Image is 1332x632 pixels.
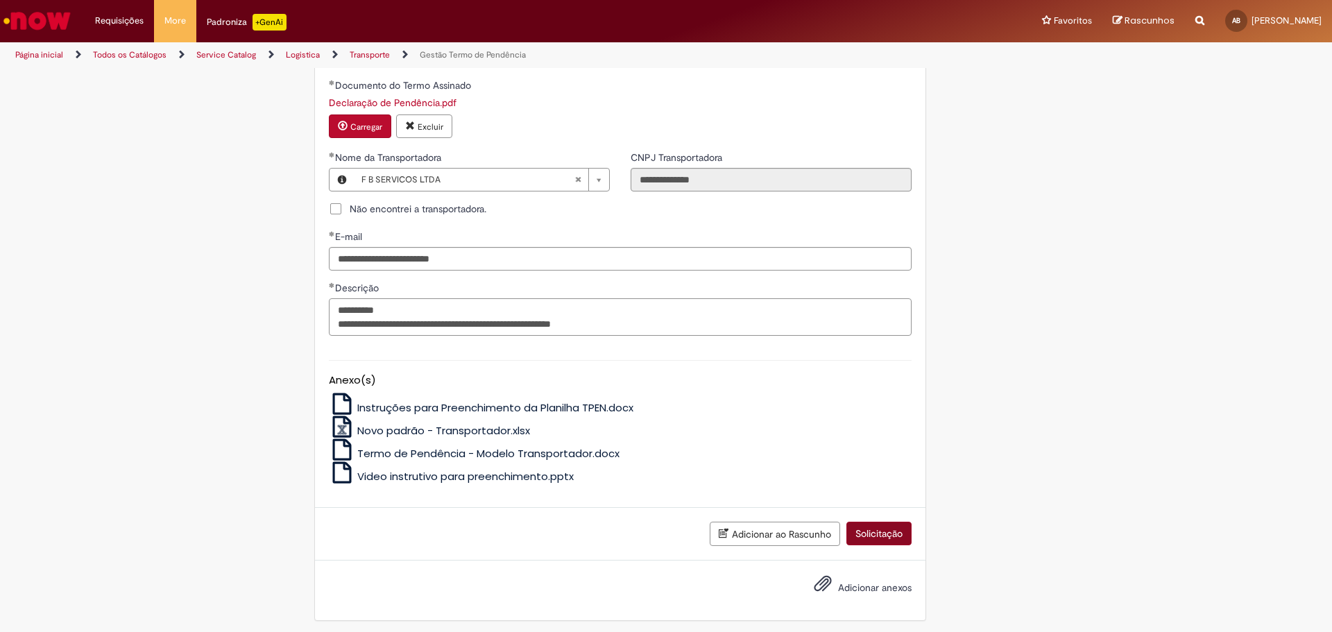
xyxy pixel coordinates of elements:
span: Instruções para Preenchimento da Planilha TPEN.docx [357,400,633,415]
a: Download de Declaração de Pendência.pdf [329,96,456,109]
span: More [164,14,186,28]
button: Excluir anexo Declaração de Pendência.pdf [396,114,452,138]
label: Somente leitura - CNPJ Transportadora [631,151,725,164]
ul: Trilhas de página [10,42,878,68]
span: Requisições [95,14,144,28]
img: ServiceNow [1,7,73,35]
span: Obrigatório Preenchido [329,231,335,237]
span: Rascunhos [1125,14,1175,27]
a: Novo padrão - Transportador.xlsx [329,423,531,438]
button: Nome da Transportadora, Visualizar este registro F B SERVICOS LTDA [330,169,355,191]
span: Novo padrão - Transportador.xlsx [357,423,530,438]
button: Adicionar anexos [810,571,835,603]
span: F B SERVICOS LTDA [361,169,574,191]
input: CNPJ Transportadora [631,168,912,191]
span: AB [1232,16,1240,25]
a: Termo de Pendência - Modelo Transportador.docx [329,446,620,461]
a: F B SERVICOS LTDALimpar campo Nome da Transportadora [355,169,609,191]
button: Adicionar ao Rascunho [710,522,840,546]
h5: Anexo(s) [329,375,912,386]
span: Obrigatório Preenchido [329,152,335,157]
button: Carregar anexo de Documento do Termo Assinado Required [329,114,391,138]
p: +GenAi [253,14,287,31]
span: Nome da Transportadora [335,151,444,164]
abbr: Limpar campo Nome da Transportadora [567,169,588,191]
a: Rascunhos [1113,15,1175,28]
span: Termo de Pendência - Modelo Transportador.docx [357,446,620,461]
div: Padroniza [207,14,287,31]
span: E-mail [335,230,365,243]
span: Video instrutivo para preenchimento.pptx [357,469,574,484]
input: E-mail [329,247,912,271]
a: Transporte [350,49,390,60]
a: Instruções para Preenchimento da Planilha TPEN.docx [329,400,634,415]
a: Todos os Catálogos [93,49,166,60]
small: Excluir [418,121,443,133]
a: Gestão Termo de Pendência [420,49,526,60]
a: Service Catalog [196,49,256,60]
span: Documento do Termo Assinado [335,79,474,92]
span: Obrigatório Preenchido [329,282,335,288]
a: Logistica [286,49,320,60]
span: [PERSON_NAME] [1252,15,1322,26]
button: Solicitação [846,522,912,545]
small: Carregar [350,121,382,133]
span: Descrição [335,282,382,294]
span: Adicionar anexos [838,581,912,594]
span: Não encontrei a transportadora. [350,202,486,216]
span: Favoritos [1054,14,1092,28]
a: Página inicial [15,49,63,60]
textarea: Descrição [329,298,912,336]
a: Video instrutivo para preenchimento.pptx [329,469,574,484]
span: Obrigatório Preenchido [329,80,335,85]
